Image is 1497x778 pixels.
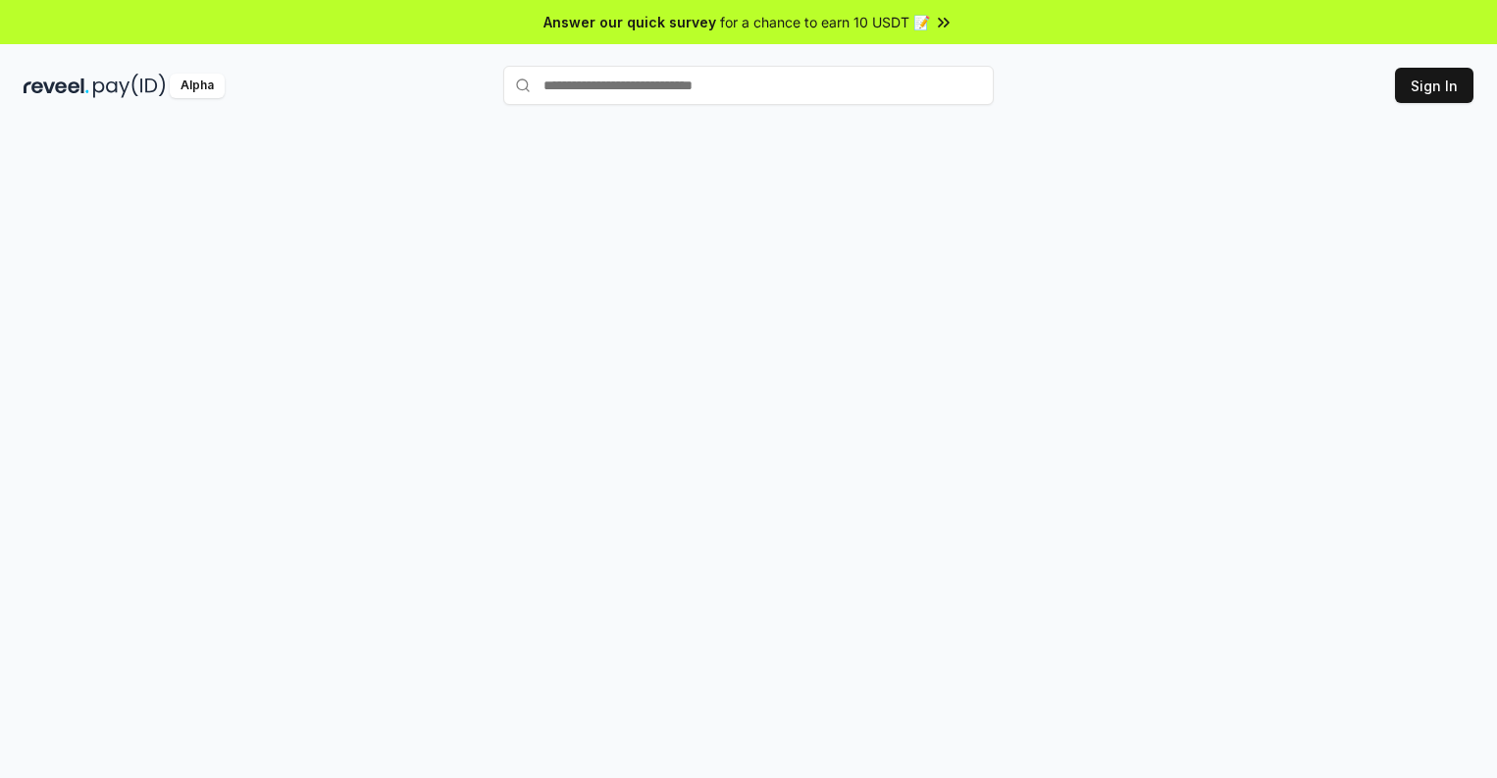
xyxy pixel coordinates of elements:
[170,74,225,98] div: Alpha
[1395,68,1473,103] button: Sign In
[93,74,166,98] img: pay_id
[720,12,930,32] span: for a chance to earn 10 USDT 📝
[24,74,89,98] img: reveel_dark
[543,12,716,32] span: Answer our quick survey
